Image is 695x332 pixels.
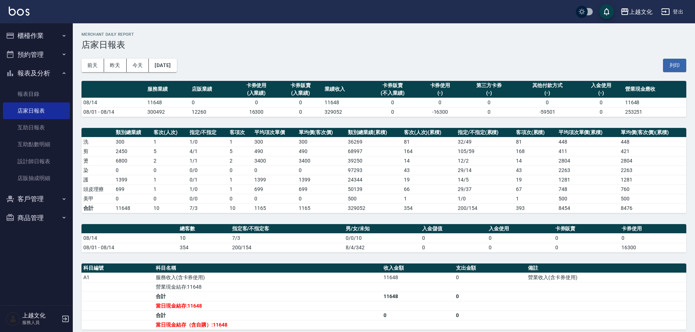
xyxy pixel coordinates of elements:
td: 1 / 0 [456,194,514,203]
td: 329052 [323,107,367,117]
a: 設計師日報表 [3,153,70,170]
td: 699 [114,184,152,194]
div: (-) [464,89,514,97]
td: 81 [514,137,557,147]
td: 洗 [82,137,114,147]
td: 393 [514,203,557,213]
td: 105 / 59 [456,147,514,156]
div: 卡券販賣 [280,82,321,89]
th: 指定/不指定(累積) [456,128,514,137]
div: (-) [420,89,461,97]
td: 300 [114,137,152,147]
td: 67 [514,184,557,194]
td: 0 [553,233,620,243]
td: 66 [402,184,456,194]
td: 0 [278,107,323,117]
td: 1 [228,137,253,147]
button: 商品管理 [3,208,70,227]
td: 1281 [619,175,686,184]
td: 燙 [82,156,114,165]
td: 0 [228,165,253,175]
th: 男/女/未知 [344,224,420,234]
th: 類別總業績 [114,128,152,137]
th: 入金使用 [487,224,553,234]
td: 營業收入(含卡券使用) [526,273,686,282]
td: 0 [152,165,188,175]
table: a dense table [82,81,686,117]
td: 1 [228,175,253,184]
td: 421 [619,147,686,156]
td: 服務收入(含卡券使用) [154,273,382,282]
th: 平均項次單價(累積) [557,128,619,137]
td: 護 [82,175,114,184]
td: 411 [557,147,619,156]
div: 卡券販賣 [369,82,416,89]
td: 7/3 [230,233,344,243]
td: 1 [152,137,188,147]
td: 5 [152,147,188,156]
button: 預約管理 [3,45,70,64]
td: 營業現金結存:11648 [154,282,382,292]
td: 1 [402,194,456,203]
td: 1399 [253,175,297,184]
td: 1399 [297,175,346,184]
a: 互助點數明細 [3,136,70,153]
button: 上越文化 [617,4,655,19]
td: 24344 [346,175,402,184]
td: 10 [228,203,253,213]
div: 卡券使用 [236,82,277,89]
td: 08/01 - 08/14 [82,243,178,252]
td: 1 [228,184,253,194]
td: 1165 [253,203,297,213]
td: 43 [514,165,557,175]
td: 748 [557,184,619,194]
button: 櫃檯作業 [3,26,70,45]
td: 2 [228,156,253,165]
td: 0 [462,98,516,107]
td: 1399 [114,175,152,184]
td: 0 [454,310,527,320]
button: save [599,4,614,19]
td: 0 [553,243,620,252]
td: 0/0/10 [344,233,420,243]
button: 客戶管理 [3,190,70,208]
a: 店家日報表 [3,102,70,119]
th: 客次(人次) [152,128,188,137]
th: 支出金額 [454,263,527,273]
th: 類別總業績(累積) [346,128,402,137]
td: 1 / 0 [188,137,228,147]
th: 收入金額 [382,263,454,273]
th: 指定/不指定 [188,128,228,137]
td: 1 [152,175,188,184]
td: 11648 [114,203,152,213]
td: 448 [619,137,686,147]
td: 0 [114,194,152,203]
table: a dense table [82,224,686,253]
td: 354 [178,243,230,252]
td: 29 / 14 [456,165,514,175]
td: 0 / 1 [188,175,228,184]
td: 11648 [382,292,454,301]
th: 平均項次單價 [253,128,297,137]
h3: 店家日報表 [82,40,686,50]
td: A1 [82,273,154,282]
td: 6800 [114,156,152,165]
td: 11648 [623,98,686,107]
td: 0 [152,194,188,203]
td: 1 / 0 [188,184,228,194]
td: 當日現金結存:11648 [154,301,382,310]
th: 指定客/不指定客 [230,224,344,234]
td: 329052 [346,203,402,213]
div: (-) [518,89,577,97]
div: 上越文化 [629,7,652,16]
td: 490 [253,147,297,156]
td: 14 / 5 [456,175,514,184]
td: 1 / 1 [188,156,228,165]
td: 300492 [146,107,190,117]
h5: 上越文化 [22,312,59,319]
td: 08/01 - 08/14 [82,107,146,117]
td: 0 [487,243,553,252]
td: 19 [402,175,456,184]
td: 2804 [619,156,686,165]
td: 10 [152,203,188,213]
